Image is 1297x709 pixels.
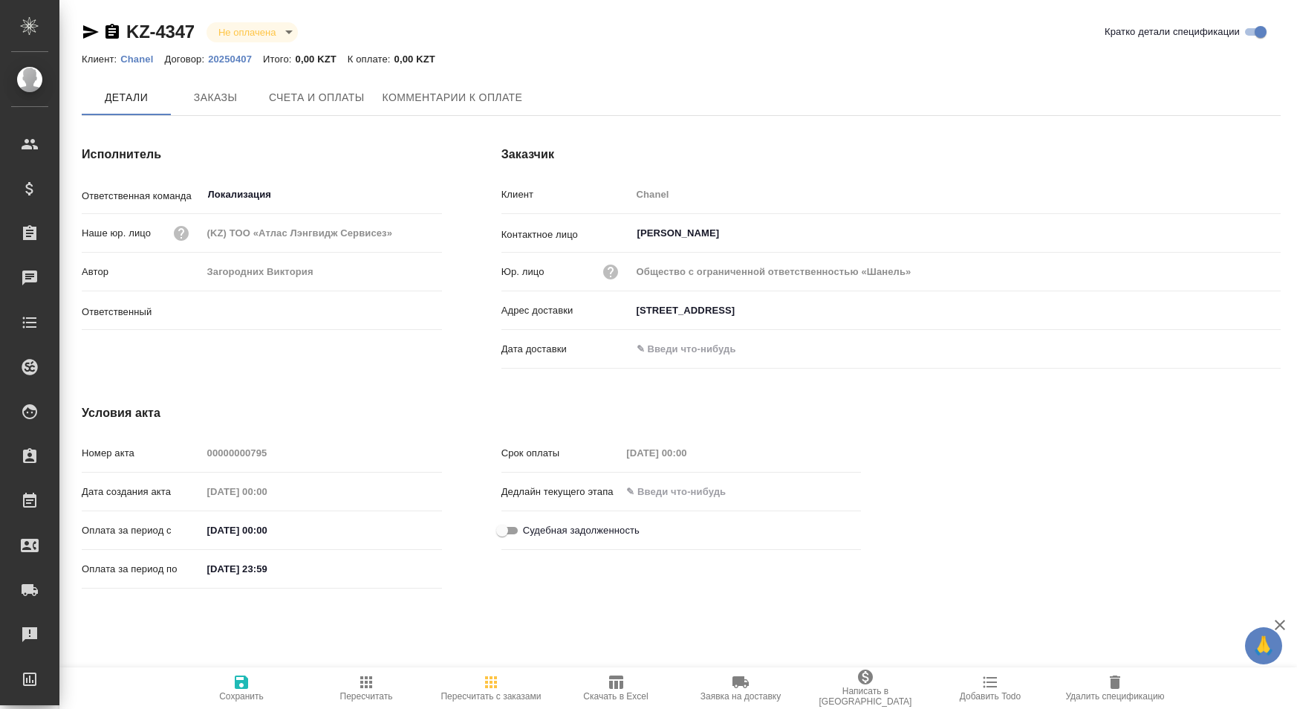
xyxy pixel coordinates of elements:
span: Судебная задолженность [523,523,640,538]
input: Пустое поле [202,222,442,244]
button: Open [434,193,437,196]
p: Ответственная команда [82,189,202,204]
p: Срок оплаты [501,446,622,461]
p: Договор: [164,54,208,65]
p: Клиент: [82,54,120,65]
button: Не оплачена [214,26,280,39]
a: 20250407 [208,52,263,65]
span: Детали [91,88,162,107]
p: Номер акта [82,446,202,461]
span: Кратко детали спецификации [1105,25,1240,39]
span: Заказы [180,88,251,107]
p: Контактное лицо [501,227,631,242]
input: ✎ Введи что-нибудь [202,519,332,541]
p: Юр. лицо [501,265,545,279]
input: Пустое поле [631,261,1281,282]
p: 20250407 [208,54,263,65]
p: Дата создания акта [82,485,202,499]
p: Chanel [120,54,164,65]
p: Адрес доставки [501,303,631,318]
a: Chanel [120,52,164,65]
p: Дата доставки [501,342,631,357]
p: Ответственный [82,305,202,320]
p: 0,00 KZT [394,54,446,65]
input: ✎ Введи что-нибудь [631,300,1281,321]
input: Пустое поле [631,184,1281,205]
p: 0,00 KZT [296,54,348,65]
p: Наше юр. лицо [82,226,151,241]
span: Счета и оплаты [269,88,365,107]
input: ✎ Введи что-нибудь [631,338,761,360]
input: Пустое поле [202,481,332,502]
p: Клиент [501,187,631,202]
h4: Условия акта [82,404,861,422]
p: Автор [82,265,202,279]
input: ✎ Введи что-нибудь [621,481,751,502]
button: Скопировать ссылку для ЯМессенджера [82,23,100,41]
button: Open [1272,232,1275,235]
button: 🙏 [1245,627,1282,664]
p: К оплате: [348,54,394,65]
input: Пустое поле [202,442,442,464]
p: Дедлайн текущего этапа [501,485,622,499]
h4: Заказчик [501,146,1281,164]
a: KZ-4347 [126,22,195,42]
p: Итого: [263,54,295,65]
p: Оплата за период по [82,562,202,577]
div: Не оплачена [207,22,298,42]
button: Скопировать ссылку [103,23,121,41]
input: Пустое поле [621,442,751,464]
span: 🙏 [1251,630,1276,661]
p: Оплата за период с [82,523,202,538]
input: ✎ Введи что-нибудь [202,558,332,580]
input: Пустое поле [202,261,442,282]
h4: Исполнитель [82,146,442,164]
span: Комментарии к оплате [383,88,523,107]
button: Open [434,309,437,312]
